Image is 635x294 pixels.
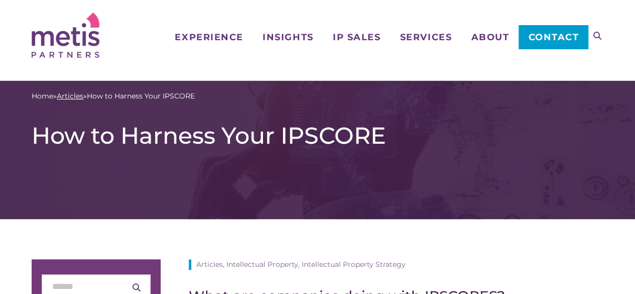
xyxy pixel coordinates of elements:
[189,259,603,270] div: Articles, Intellectual Property, Intellectual Property Strategy
[400,33,452,42] span: Services
[529,33,579,42] span: Contact
[32,91,53,102] a: Home
[32,91,195,102] span: » »
[32,122,603,150] h1: How to Harness Your IPSCORE
[471,33,509,42] span: About
[57,91,83,102] a: Articles
[333,33,380,42] span: IP Sales
[87,91,195,102] span: How to Harness Your IPSCORE
[175,33,243,42] span: Experience
[32,13,99,58] img: Metis Partners
[519,25,588,49] a: Contact
[263,33,313,42] span: Insights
